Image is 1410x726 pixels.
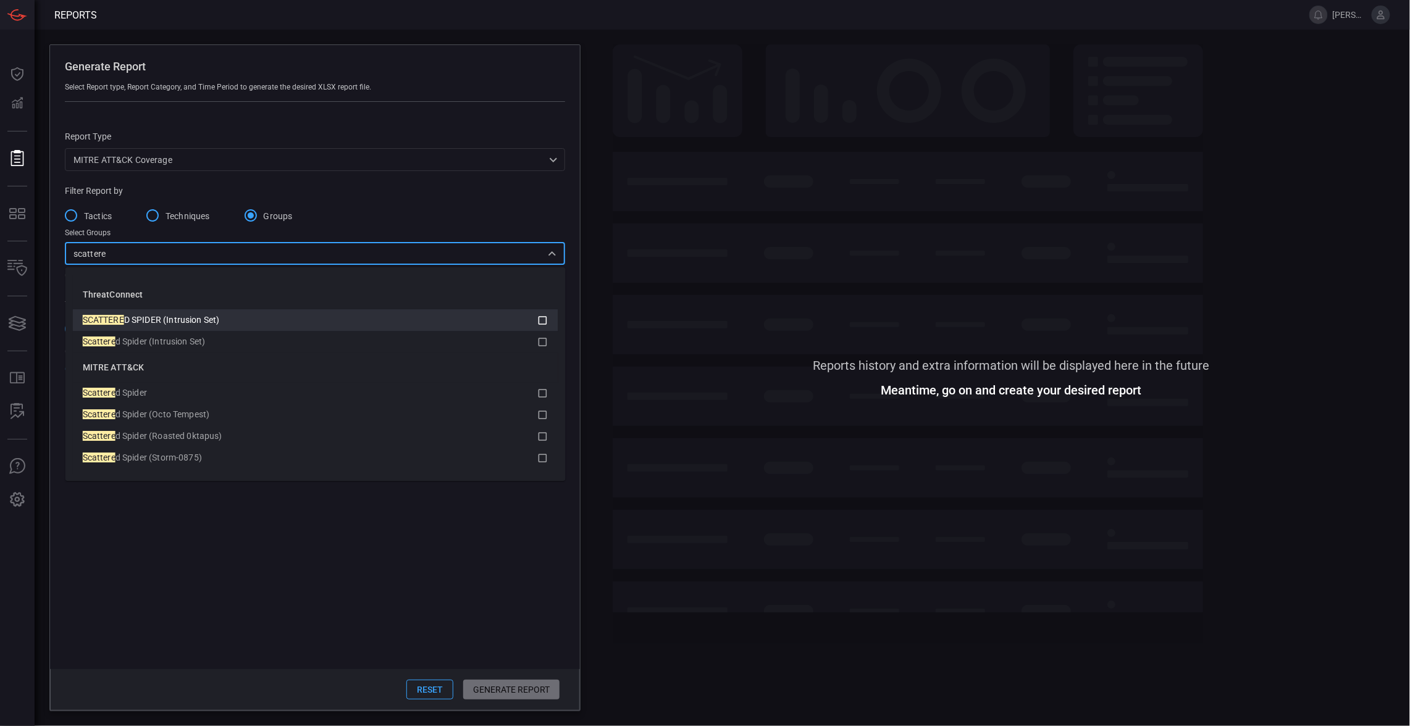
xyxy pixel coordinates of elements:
[73,404,558,425] li: Scattered Spider (Octo Tempest)
[73,309,558,331] li: SCATTERED SPIDER (Intrusion Set)
[124,315,220,325] span: D SPIDER (Intrusion Set)
[264,210,293,223] span: Groups
[115,336,206,346] span: d Spider (Intrusion Set)
[115,409,209,419] span: d Spider (Octo Tempest)
[73,331,558,353] li: Scattered Spider (Intrusion Set)
[54,9,97,21] span: Reports
[881,385,1142,395] div: Meantime, go on and create your desired report
[73,425,558,447] li: Scattered Spider (Roasted 0ktapus)
[2,364,32,393] button: Rule Catalog
[73,353,558,382] div: MITRE ATT&CK
[2,452,32,482] button: Ask Us A Question
[65,186,565,196] div: Filter Report by
[2,309,32,338] button: Cards
[73,154,545,166] p: MITRE ATT&CK Coverage
[73,447,558,469] li: Scattered Spider (Storm-0875)
[83,431,115,441] span: Scattere
[406,680,453,699] button: Reset
[84,210,112,223] span: Tactics
[73,280,558,309] div: ThreatConnect
[2,89,32,119] button: Detections
[813,361,1210,370] div: Reports history and extra information will be displayed here in the future
[2,485,32,515] button: Preferences
[65,131,565,141] div: Report Type
[115,431,222,441] span: d Spider (Roasted 0ktapus)
[115,388,147,398] span: d Spider
[83,388,115,398] span: Scattere
[2,254,32,283] button: Inventory
[2,59,32,89] button: Dashboard
[65,60,565,73] div: Generate Report
[2,144,32,173] button: Reports
[83,336,115,346] span: Scattere
[543,245,561,262] button: Close
[65,228,565,237] label: Select Groups
[2,397,32,427] button: ALERT ANALYSIS
[115,453,202,462] span: d Spider (Storm-0875)
[2,199,32,228] button: MITRE - Detection Posture
[1333,10,1367,20] span: [PERSON_NAME].[PERSON_NAME]
[73,382,558,404] li: Scattered Spider
[83,409,115,419] span: Scattere
[83,453,115,462] span: Scattere
[65,83,565,91] div: Select Report type, Report Category, and Time Period to generate the desired XLSX report file.
[166,210,210,223] span: Techniques
[83,315,124,325] span: SCATTERE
